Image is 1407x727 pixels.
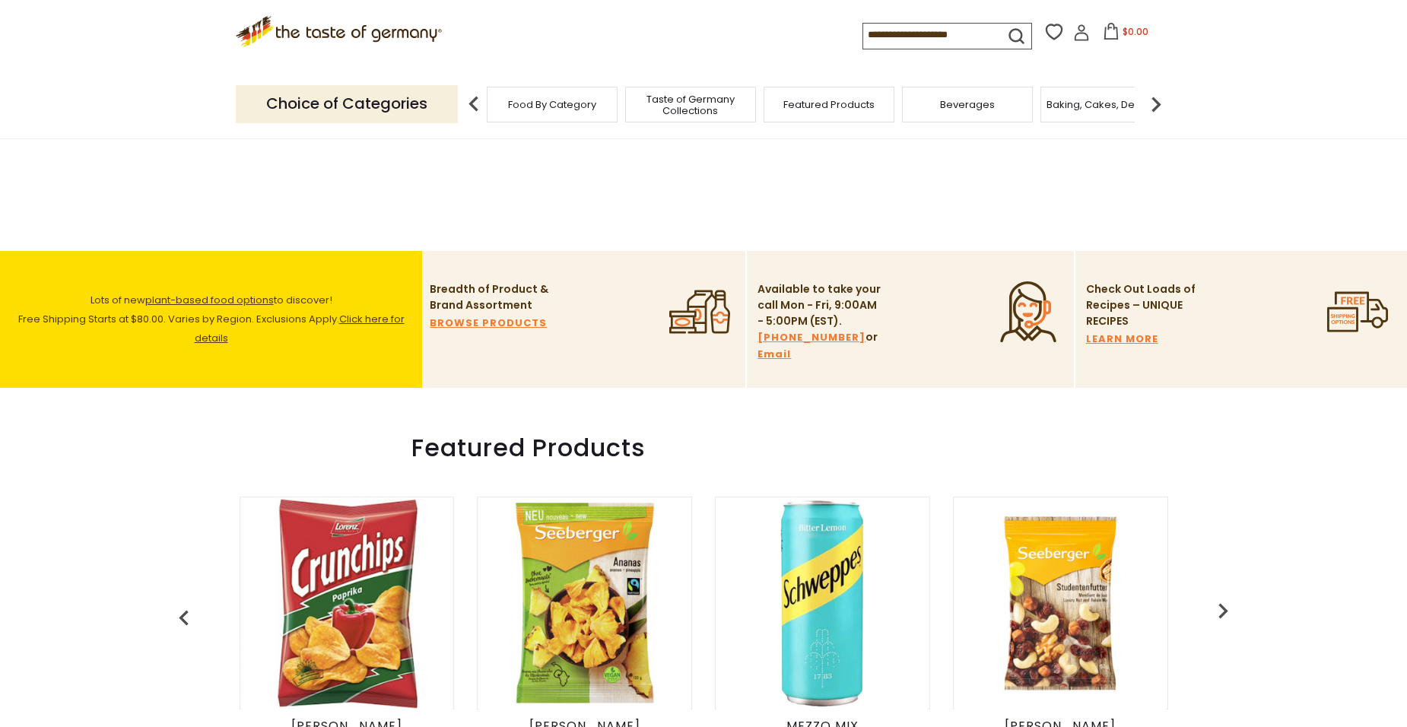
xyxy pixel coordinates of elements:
a: BROWSE PRODUCTS [430,315,547,332]
button: $0.00 [1093,23,1158,46]
img: Schweppes Bitter Lemon Soda in Can, 11.2 oz [716,497,928,709]
a: plant-based food options [145,293,274,307]
a: Beverages [940,99,995,110]
img: Seeberger [954,497,1166,709]
span: Lots of new to discover! Free Shipping Starts at $80.00. Varies by Region. Exclusions Apply. [18,293,405,345]
a: Taste of Germany Collections [630,94,751,116]
img: previous arrow [1208,595,1238,626]
p: Check Out Loads of Recipes – UNIQUE RECIPES [1086,281,1196,329]
p: Choice of Categories [236,85,458,122]
a: LEARN MORE [1086,331,1158,348]
img: previous arrow [459,89,489,119]
a: Featured Products [783,99,875,110]
span: $0.00 [1123,25,1148,38]
a: Food By Category [508,99,596,110]
img: Lorenz Crunch Chips with Mild Paprika in Bag 5.3 oz - DEAL [241,497,453,709]
a: Baking, Cakes, Desserts [1047,99,1164,110]
img: next arrow [1141,89,1171,119]
a: [PHONE_NUMBER] [757,329,865,346]
p: Available to take your call Mon - Fri, 9:00AM - 5:00PM (EST). or [757,281,883,363]
p: Breadth of Product & Brand Assortment [430,281,555,313]
img: Seeberger Unsweetened Pineapple Chips, Natural Fruit Snack, 200g [479,497,691,709]
img: previous arrow [169,603,199,633]
a: Email [757,346,791,363]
